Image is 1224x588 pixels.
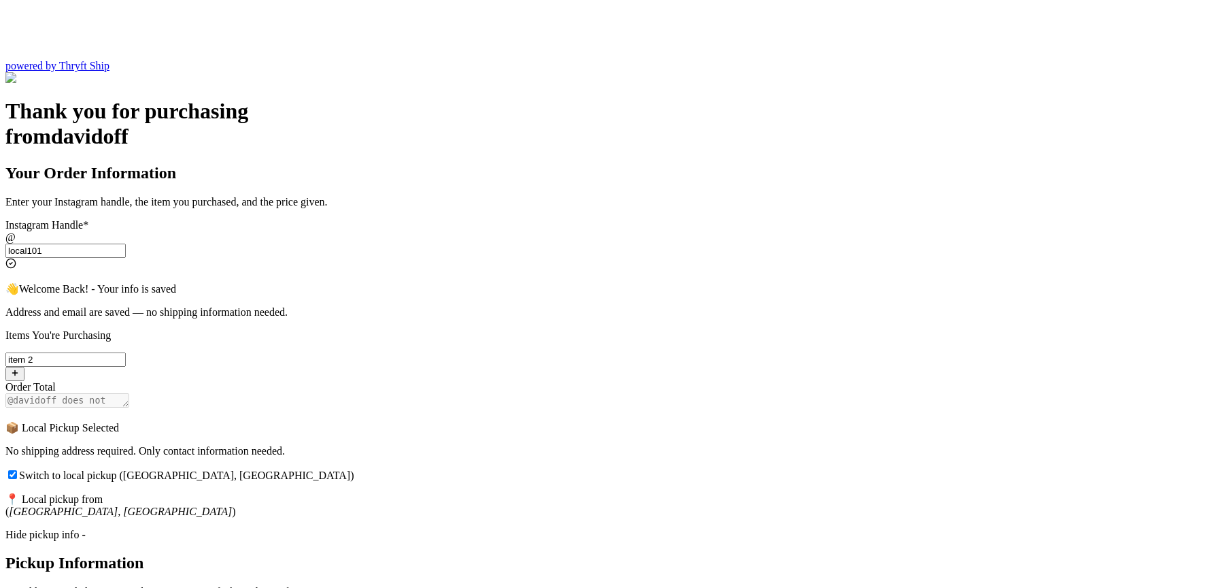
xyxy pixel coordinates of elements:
div: Order Total [5,381,1219,393]
img: Customer Form Background [5,72,141,84]
input: ex.funky hat [5,353,126,367]
p: No shipping address required. Only contact information needed. [5,445,1219,457]
p: 📦 Local Pickup Selected [5,421,1219,434]
em: [GEOGRAPHIC_DATA], [GEOGRAPHIC_DATA] [9,506,232,517]
p: Items You're Purchasing [5,329,1219,342]
h2: Your Order Information [5,164,1219,182]
p: Address and email are saved — no shipping information needed. [5,306,1219,318]
p: 📍 Local pickup from ( ) [5,493,1219,518]
span: Welcome Back! - Your info is saved [19,283,176,295]
div: Hide pickup info - [5,529,1219,541]
h2: Pickup Information [5,554,1219,572]
span: Switch to local pickup ([GEOGRAPHIC_DATA], [GEOGRAPHIC_DATA]) [19,470,354,481]
span: davidoff [51,124,129,148]
div: @ [5,231,1219,244]
input: Switch to local pickup ([GEOGRAPHIC_DATA], [GEOGRAPHIC_DATA]) [8,470,17,479]
p: Enter your Instagram handle, the item you purchased, and the price given. [5,196,1219,208]
h1: Thank you for purchasing from [5,99,1219,149]
span: 👋 [5,283,19,295]
label: Instagram Handle [5,219,88,231]
a: powered by Thryft Ship [5,60,109,71]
